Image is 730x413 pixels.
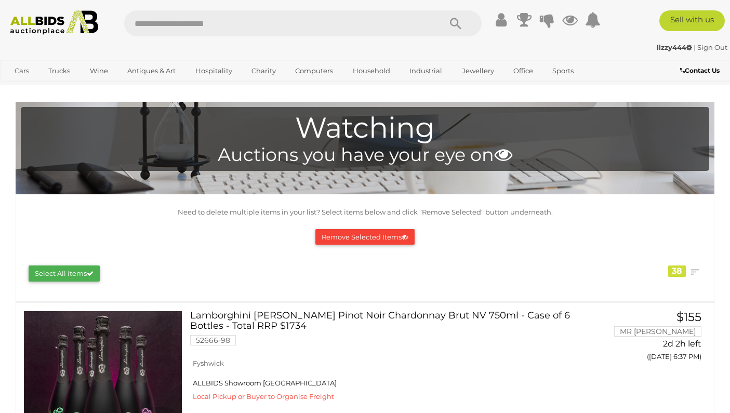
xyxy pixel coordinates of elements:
p: Need to delete multiple items in your list? Select items below and click "Remove Selected" button... [21,206,709,218]
strong: lizzy444 [657,43,692,51]
a: Contact Us [680,65,722,76]
button: Remove Selected Items [315,229,415,245]
a: Sports [546,62,580,79]
a: Sell with us [659,10,724,31]
a: Office [507,62,540,79]
a: $155 MR [PERSON_NAME] 2d 2h left ([DATE] 6:37 PM) [606,311,704,366]
div: 38 [668,265,686,277]
a: Hospitality [189,62,239,79]
a: Charity [245,62,283,79]
a: lizzy444 [657,43,694,51]
button: Select All items [29,265,100,282]
span: | [694,43,696,51]
a: Computers [288,62,340,79]
a: Antiques & Art [121,62,182,79]
b: Contact Us [680,66,720,74]
a: Household [346,62,397,79]
h1: Watching [26,112,704,144]
a: Sign Out [697,43,727,51]
a: Cars [8,62,36,79]
a: Jewellery [455,62,501,79]
a: [GEOGRAPHIC_DATA] [8,79,95,97]
a: Industrial [403,62,449,79]
a: Lamborghini [PERSON_NAME] Pinot Noir Chardonnay Brut NV 750ml - Case of 6 Bottles - Total RRP $17... [198,311,590,353]
a: Wine [83,62,115,79]
h4: Auctions you have your eye on [26,145,704,165]
span: $155 [676,310,701,324]
a: Trucks [42,62,77,79]
img: Allbids.com.au [5,10,103,35]
button: Search [430,10,482,36]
